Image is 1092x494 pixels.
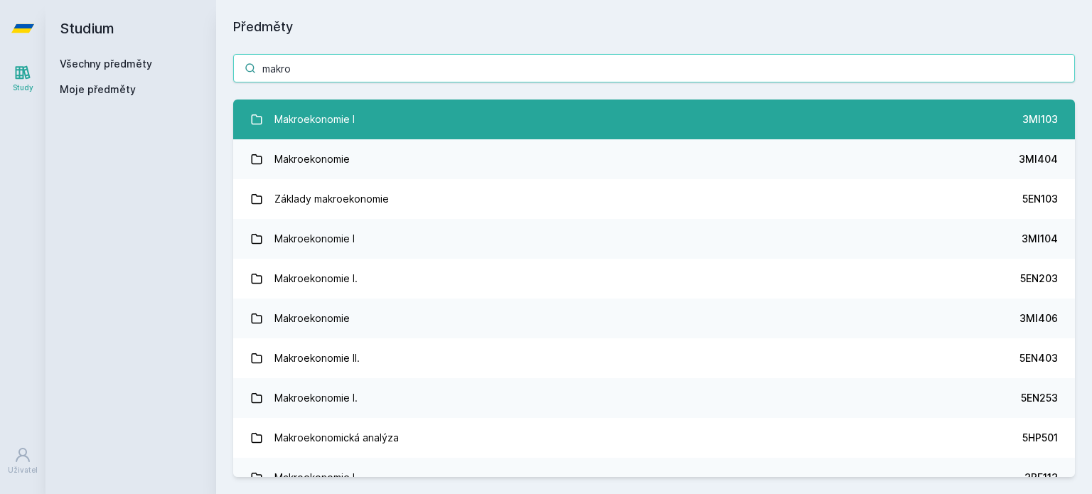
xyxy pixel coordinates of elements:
a: Makroekonomie II. 5EN403 [233,338,1075,378]
div: Makroekonomie I. [274,264,358,293]
span: Moje předměty [60,82,136,97]
a: Makroekonomie I 3MI104 [233,219,1075,259]
a: Základy makroekonomie 5EN103 [233,179,1075,219]
a: Makroekonomie 3MI404 [233,139,1075,179]
a: Makroekonomie I. 5EN203 [233,259,1075,299]
a: Makroekonomie I. 5EN253 [233,378,1075,418]
div: 3MI406 [1019,311,1058,326]
div: Makroekonomie [274,145,350,173]
a: Study [3,57,43,100]
div: 3MI103 [1022,112,1058,127]
a: Makroekonomie I 3MI103 [233,100,1075,139]
div: 3BE113 [1024,471,1058,485]
a: Makroekonomická analýza 5HP501 [233,418,1075,458]
div: Makroekonomie I. [274,384,358,412]
a: Makroekonomie 3MI406 [233,299,1075,338]
a: Všechny předměty [60,58,152,70]
div: Makroekonomie I [274,463,355,492]
div: Makroekonomie II. [274,344,360,372]
div: 5EN203 [1020,272,1058,286]
div: Study [13,82,33,93]
div: 5EN103 [1022,192,1058,206]
div: 5EN253 [1021,391,1058,405]
div: Makroekonomie [274,304,350,333]
input: Název nebo ident předmětu… [233,54,1075,82]
div: 5HP501 [1022,431,1058,445]
div: 5EN403 [1019,351,1058,365]
div: 3MI104 [1022,232,1058,246]
div: Makroekonomická analýza [274,424,399,452]
a: Uživatel [3,439,43,483]
div: Základy makroekonomie [274,185,389,213]
h1: Předměty [233,17,1075,37]
div: Uživatel [8,465,38,476]
div: 3MI404 [1019,152,1058,166]
div: Makroekonomie I [274,105,355,134]
div: Makroekonomie I [274,225,355,253]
